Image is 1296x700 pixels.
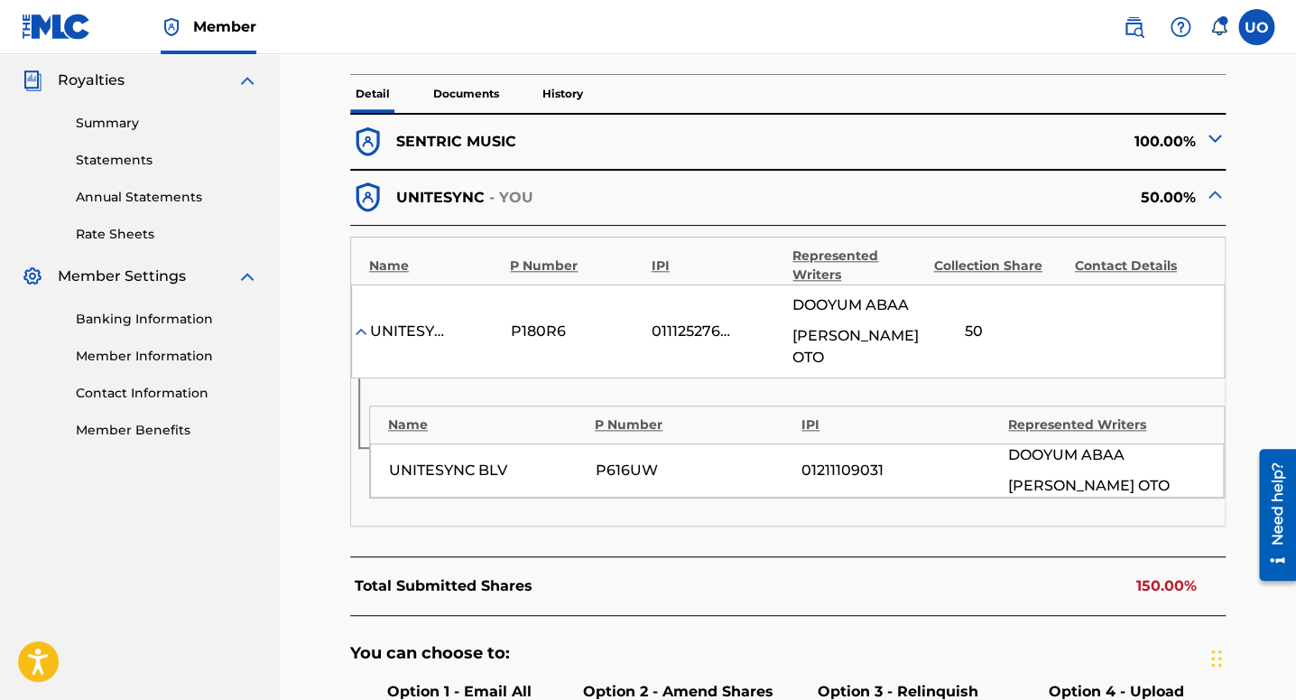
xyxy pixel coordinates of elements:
[355,575,532,597] p: Total Submitted Shares
[1211,631,1222,686] div: Drag
[161,16,182,38] img: Top Rightsholder
[1135,575,1196,597] p: 150.00%
[1008,475,1170,497] span: [PERSON_NAME] OTO
[652,257,783,275] div: IPI
[76,347,258,366] a: Member Information
[388,415,586,434] div: Name
[350,75,395,113] p: Detail
[22,70,43,91] img: Royalties
[792,247,924,285] div: Represented Writers
[788,125,1226,160] div: 100.00%
[1238,9,1274,45] div: User Menu
[1209,18,1227,36] div: Notifications
[1008,444,1125,466] span: DOOYUM ABAA
[22,14,91,40] img: MLC Logo
[76,225,258,244] a: Rate Sheets
[350,180,385,215] img: dfb38c8551f6dcc1ac04.svg
[1115,9,1152,45] a: Public Search
[76,384,258,403] a: Contact Information
[350,643,1226,664] h5: You can choose to:
[1245,441,1296,590] iframe: Resource Center
[933,257,1065,275] div: Collection Share
[792,325,924,369] span: [PERSON_NAME] OTO
[1204,183,1226,205] img: expand-cell-toggle
[792,294,909,316] span: DOOYUM ABAA
[1170,16,1191,38] img: help
[76,114,258,133] a: Summary
[76,151,258,170] a: Statements
[58,266,186,287] span: Member Settings
[236,266,258,287] img: expand
[396,187,485,209] p: UNITESYNC
[788,180,1226,215] div: 50.00%
[76,421,258,440] a: Member Benefits
[76,310,258,329] a: Banking Information
[801,415,999,434] div: IPI
[595,460,792,481] div: P616UW
[1008,415,1206,434] div: Represented Writers
[58,70,125,91] span: Royalties
[396,131,516,153] p: SENTRIC MUSIC
[428,75,505,113] p: Documents
[369,257,501,275] div: Name
[1123,16,1144,38] img: search
[389,460,587,481] div: UNITESYNC BLV
[510,257,642,275] div: P Number
[22,266,43,287] img: Member Settings
[537,75,588,113] p: History
[1206,613,1296,700] iframe: Chat Widget
[801,460,999,481] div: 01211109031
[1075,257,1207,275] div: Contact Details
[236,70,258,91] img: expand
[1204,127,1226,149] img: expand-cell-toggle
[489,187,534,209] p: - YOU
[76,188,258,207] a: Annual Statements
[193,16,256,37] span: Member
[350,125,385,160] img: dfb38c8551f6dcc1ac04.svg
[1162,9,1199,45] div: Help
[352,322,370,341] img: expand-cell-toggle
[595,415,792,434] div: P Number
